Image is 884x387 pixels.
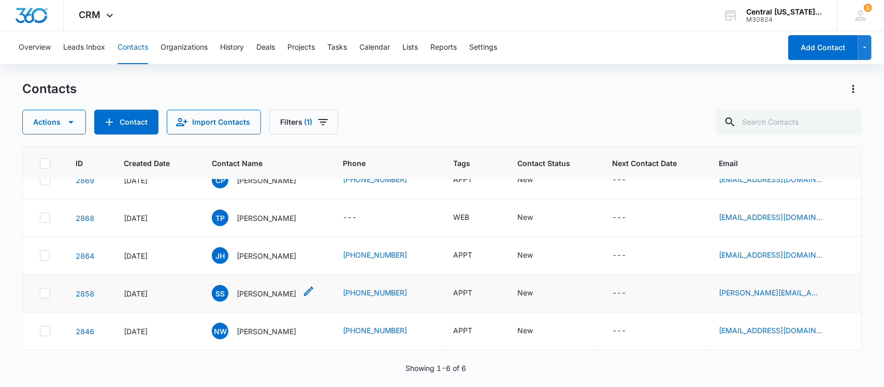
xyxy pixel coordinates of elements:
[612,174,645,186] div: Next Contact Date - - Select to Edit Field
[161,31,208,64] button: Organizations
[517,212,533,222] div: New
[517,249,552,262] div: Contact Status - New - Select to Edit Field
[719,325,823,336] a: [EMAIL_ADDRESS][DOMAIN_NAME]
[453,249,472,260] div: APPT
[719,212,823,222] a: [EMAIL_ADDRESS][DOMAIN_NAME]
[237,213,296,224] p: [PERSON_NAME]
[517,174,533,185] div: New
[719,249,823,260] a: [EMAIL_ADDRESS][DOMAIN_NAME]
[343,174,426,186] div: Phone - (304) 543-1779 - Select to Edit Field
[343,287,426,300] div: Phone - (614) 348-2098 - Select to Edit Field
[517,249,533,260] div: New
[124,213,187,224] div: [DATE]
[453,212,488,224] div: Tags - WEB - Select to Edit Field
[343,249,426,262] div: Phone - (203) 453-7887 - Select to Edit Field
[124,288,187,299] div: [DATE]
[76,251,94,260] a: Navigate to contact details page for John Hopson
[212,158,303,169] span: Contact Name
[612,325,626,337] div: ---
[212,323,315,339] div: Contact Name - Nathan Wilcoxson - Select to Edit Field
[237,288,296,299] p: [PERSON_NAME]
[343,287,408,298] a: [PHONE_NUMBER]
[76,214,94,222] a: Navigate to contact details page for Travis Peacock
[212,210,228,226] span: TP
[212,285,228,302] span: SS
[719,212,842,224] div: Email - travisapeacock@yahoo.com - Select to Edit Field
[76,289,94,298] a: Navigate to contact details page for Suzanne Schmitz
[453,325,491,337] div: Tags - APPT - Select to Edit Field
[517,158,572,169] span: Contact Status
[212,285,315,302] div: Contact Name - Suzanne Schmitz - Select to Edit Field
[22,110,86,135] button: Actions
[237,326,296,337] p: [PERSON_NAME]
[343,158,414,169] span: Phone
[453,158,477,169] span: Tags
[359,31,390,64] button: Calendar
[256,31,275,64] button: Deals
[343,212,375,224] div: Phone - - Select to Edit Field
[79,9,101,20] span: CRM
[719,174,823,185] a: [EMAIL_ADDRESS][DOMAIN_NAME]
[746,16,822,23] div: account id
[612,249,626,262] div: ---
[220,31,244,64] button: History
[517,212,552,224] div: Contact Status - New - Select to Edit Field
[402,31,418,64] button: Lists
[212,247,228,264] span: JH
[343,174,408,185] a: [PHONE_NUMBER]
[212,323,228,339] span: NW
[788,35,858,60] button: Add Contact
[94,110,158,135] button: Add Contact
[453,249,491,262] div: Tags - APPT - Select to Edit Field
[124,158,172,169] span: Created Date
[167,110,261,135] button: Import Contacts
[212,247,315,264] div: Contact Name - John Hopson - Select to Edit Field
[212,172,315,188] div: Contact Name - Chad Perkins - Select to Edit Field
[343,249,408,260] a: [PHONE_NUMBER]
[76,176,94,185] a: Navigate to contact details page for Chad Perkins
[237,250,296,261] p: [PERSON_NAME]
[212,172,228,188] span: CP
[124,175,187,186] div: [DATE]
[864,4,872,12] span: 1
[517,325,552,337] div: Contact Status - New - Select to Edit Field
[343,325,426,337] div: Phone - (513) 687-1203 - Select to Edit Field
[845,81,862,97] button: Actions
[118,31,148,64] button: Contacts
[517,325,533,336] div: New
[453,287,491,300] div: Tags - APPT - Select to Edit Field
[343,212,357,224] div: ---
[22,81,77,97] h1: Contacts
[76,158,84,169] span: ID
[343,325,408,336] a: [PHONE_NUMBER]
[612,287,645,300] div: Next Contact Date - - Select to Edit Field
[719,158,830,169] span: Email
[453,174,491,186] div: Tags - APPT - Select to Edit Field
[746,8,822,16] div: account name
[612,174,626,186] div: ---
[719,249,842,262] div: Email - jh@eandatradings.com - Select to Edit Field
[469,31,497,64] button: Settings
[305,118,313,126] span: (1)
[19,31,51,64] button: Overview
[124,326,187,337] div: [DATE]
[719,174,842,186] div: Email - perkins8400@gmail.com - Select to Edit Field
[864,4,872,12] div: notifications count
[612,158,679,169] span: Next Contact Date
[612,249,645,262] div: Next Contact Date - - Select to Edit Field
[212,210,315,226] div: Contact Name - Travis Peacock - Select to Edit Field
[63,31,105,64] button: Leads Inbox
[517,287,533,298] div: New
[453,174,472,185] div: APPT
[719,287,823,298] a: [PERSON_NAME][EMAIL_ADDRESS][DOMAIN_NAME]
[453,325,472,336] div: APPT
[517,287,552,300] div: Contact Status - New - Select to Edit Field
[287,31,315,64] button: Projects
[453,287,472,298] div: APPT
[237,175,296,186] p: [PERSON_NAME]
[612,212,645,224] div: Next Contact Date - - Select to Edit Field
[430,31,457,64] button: Reports
[269,110,338,135] button: Filters
[612,287,626,300] div: ---
[612,325,645,337] div: Next Contact Date - - Select to Edit Field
